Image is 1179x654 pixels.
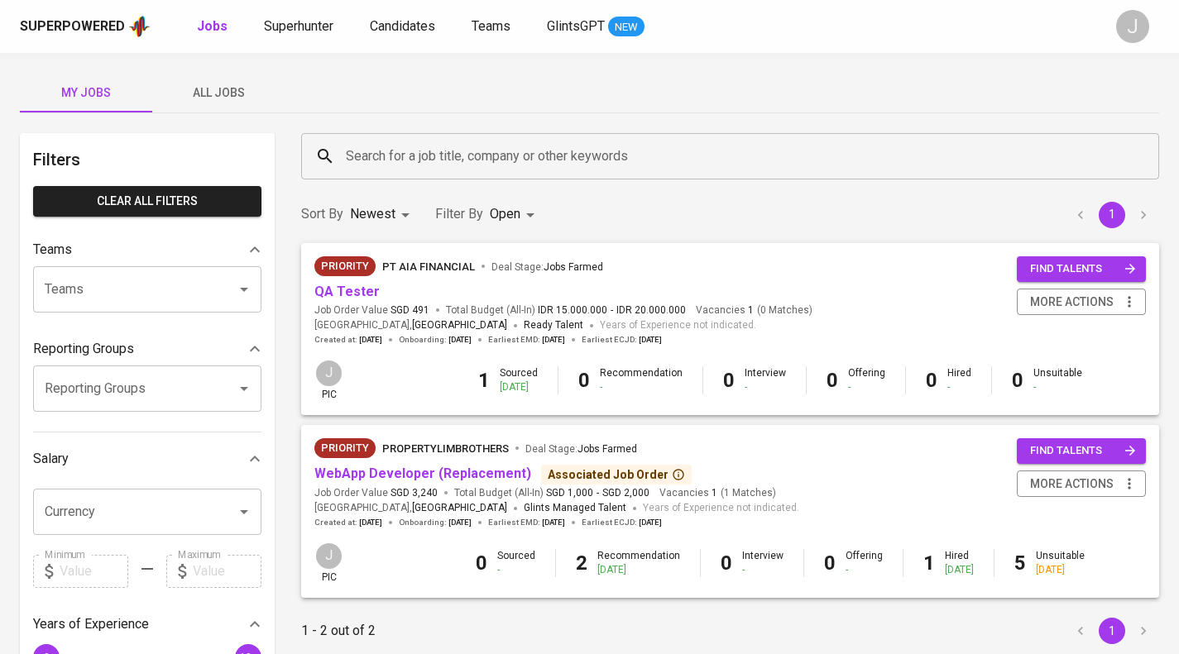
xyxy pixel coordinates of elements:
span: GlintsGPT [547,18,605,34]
p: Reporting Groups [33,339,134,359]
div: - [600,380,683,394]
div: Unsuitable [1033,366,1082,394]
h6: Filters [33,146,261,173]
span: Total Budget (All-In) [446,303,686,317]
button: Open [232,278,256,301]
div: Offering [846,549,883,577]
b: 0 [824,551,836,575]
div: Offering [848,366,885,394]
b: 0 [721,551,732,575]
span: SGD 491 [391,303,429,317]
span: find talents [1030,260,1136,279]
nav: pagination navigation [1065,202,1159,228]
div: [DATE] [1036,563,1085,577]
div: [DATE] [500,380,538,394]
div: Hired [947,366,971,394]
button: find talents [1017,438,1146,464]
button: Clear All filters [33,186,261,217]
span: Onboarding : [399,334,472,346]
b: 0 [476,551,487,575]
span: SGD 1,000 [546,486,593,500]
button: Open [232,377,256,400]
span: Created at : [314,334,382,346]
span: Ready Talent [524,319,583,331]
p: Filter By [435,204,483,224]
span: Jobs Farmed [544,261,603,273]
div: J [314,359,343,388]
span: PT AIA FINANCIAL [382,260,475,273]
span: 1 [709,486,717,500]
div: Interview [745,366,786,394]
span: Glints Managed Talent [524,502,626,513]
div: New Job received from Demand Team [314,256,376,276]
span: Job Order Value [314,486,438,500]
div: - [848,380,885,394]
span: SGD 2,000 [602,486,649,500]
span: [DATE] [542,334,565,346]
p: Salary [33,449,69,469]
div: - [947,380,971,394]
a: Teams [472,17,514,37]
span: [GEOGRAPHIC_DATA] [412,317,507,334]
span: Clear All filters [46,191,248,212]
p: 1 - 2 out of 2 [301,621,376,641]
div: Associated Job Order [548,466,685,483]
span: Onboarding : [399,517,472,528]
div: Sourced [497,549,535,577]
div: Open [490,199,540,230]
span: [DATE] [639,334,662,346]
a: Superhunter [264,17,337,37]
div: New Job received from Demand Team [314,438,376,458]
button: page 1 [1099,202,1125,228]
span: Earliest ECJD : [582,517,662,528]
b: 2 [576,551,587,575]
span: [DATE] [542,517,565,528]
div: Salary [33,442,261,475]
b: 0 [723,369,735,392]
button: more actions [1017,289,1146,316]
span: more actions [1030,474,1114,494]
p: Years of Experience [33,614,149,634]
span: more actions [1030,292,1114,313]
span: NEW [608,19,645,36]
span: IDR 15.000.000 [538,303,607,317]
input: Value [193,555,261,588]
div: Superpowered [20,17,125,36]
b: 5 [1014,551,1026,575]
a: Superpoweredapp logo [20,14,151,39]
span: Superhunter [264,18,333,34]
nav: pagination navigation [1065,618,1159,644]
a: Candidates [370,17,439,37]
span: My Jobs [30,83,142,103]
img: app logo [128,14,151,39]
span: Jobs Farmed [578,443,637,455]
span: Job Order Value [314,303,429,317]
div: J [1116,10,1149,43]
b: 0 [1012,369,1023,392]
span: PropertyLimBrothers [382,442,509,455]
b: 1 [923,551,935,575]
span: - [611,303,613,317]
div: [DATE] [945,563,974,577]
span: Years of Experience not indicated. [643,500,799,517]
div: - [742,563,784,577]
div: J [314,542,343,570]
span: find talents [1030,442,1136,461]
b: Jobs [197,18,228,34]
span: SGD 3,240 [391,486,438,500]
span: Earliest EMD : [488,517,565,528]
div: Recommendation [600,366,683,394]
div: [DATE] [597,563,680,577]
span: Priority [314,440,376,456]
div: Teams [33,233,261,266]
div: pic [314,542,343,585]
span: Candidates [370,18,435,34]
span: Vacancies ( 1 Matches ) [659,486,776,500]
span: IDR 20.000.000 [616,303,686,317]
div: pic [314,359,343,402]
span: Created at : [314,517,382,528]
div: Newest [350,199,415,230]
div: Recommendation [597,549,680,577]
span: [GEOGRAPHIC_DATA] [412,500,507,517]
span: [DATE] [359,517,382,528]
